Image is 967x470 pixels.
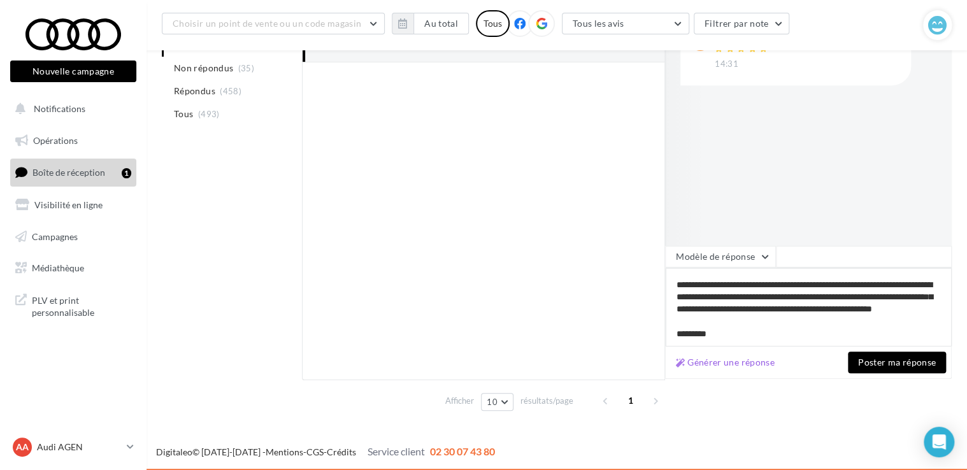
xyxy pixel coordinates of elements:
[306,446,324,457] a: CGS
[573,18,624,29] span: Tous les avis
[520,395,573,407] span: résultats/page
[694,13,790,34] button: Filtrer par note
[220,86,241,96] span: (458)
[8,159,139,186] a: Boîte de réception1
[156,446,495,457] span: © [DATE]-[DATE] - - -
[174,85,215,97] span: Répondus
[476,10,510,37] div: Tous
[8,96,134,122] button: Notifications
[238,63,254,73] span: (35)
[665,246,776,267] button: Modèle de réponse
[174,62,233,75] span: Non répondus
[32,167,105,178] span: Boîte de réception
[392,13,469,34] button: Au total
[8,127,139,154] a: Opérations
[620,390,641,411] span: 1
[32,292,131,319] span: PLV et print personnalisable
[10,435,136,459] a: AA Audi AGEN
[37,441,122,453] p: Audi AGEN
[848,352,946,373] button: Poster ma réponse
[481,393,513,411] button: 10
[34,199,103,210] span: Visibilité en ligne
[368,445,425,457] span: Service client
[562,13,689,34] button: Tous les avis
[34,103,85,114] span: Notifications
[162,13,385,34] button: Choisir un point de vente ou un code magasin
[16,441,29,453] span: AA
[174,108,193,120] span: Tous
[173,18,361,29] span: Choisir un point de vente ou un code magasin
[715,59,738,70] span: 14:31
[445,395,474,407] span: Afficher
[8,192,139,218] a: Visibilité en ligne
[487,397,498,407] span: 10
[671,355,780,370] button: Générer une réponse
[33,135,78,146] span: Opérations
[327,446,356,457] a: Crédits
[8,287,139,324] a: PLV et print personnalisable
[430,445,495,457] span: 02 30 07 43 80
[8,255,139,281] a: Médiathèque
[8,224,139,250] a: Campagnes
[32,262,84,273] span: Médiathèque
[32,231,78,241] span: Campagnes
[413,13,469,34] button: Au total
[266,446,303,457] a: Mentions
[198,109,220,119] span: (493)
[10,61,136,82] button: Nouvelle campagne
[156,446,192,457] a: Digitaleo
[122,168,131,178] div: 1
[924,427,954,457] div: Open Intercom Messenger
